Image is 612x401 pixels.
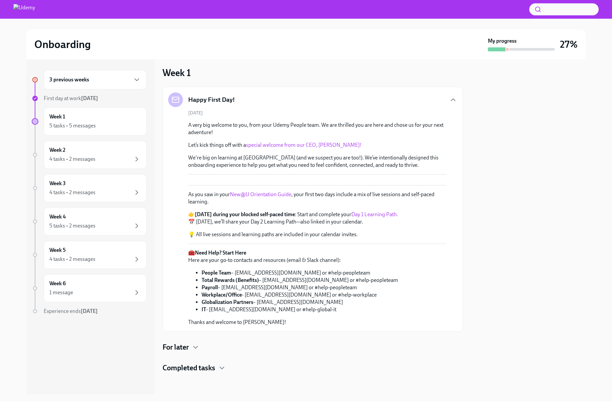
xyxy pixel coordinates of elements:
[32,274,146,302] a: Week 61 message
[32,107,146,135] a: Week 15 tasks • 5 messages
[202,299,253,305] strong: Globalization Partners
[81,95,98,101] strong: [DATE]
[488,37,517,45] strong: My progress
[34,38,91,51] h2: Onboarding
[32,241,146,269] a: Week 54 tasks • 2 messages
[202,270,231,276] strong: People Team
[44,70,146,89] div: 3 previous weeks
[49,122,96,129] div: 5 tasks • 5 messages
[49,280,66,287] h6: Week 6
[202,306,398,313] li: - [EMAIL_ADDRESS][DOMAIN_NAME] or #help-global-it
[32,174,146,202] a: Week 34 tasks • 2 messages
[49,155,95,163] div: 4 tasks • 2 messages
[49,247,66,254] h6: Week 5
[188,95,235,104] h5: Happy First Day!
[163,67,191,79] h3: Week 1
[49,222,95,230] div: 5 tasks • 2 messages
[188,121,446,136] p: A very big welcome to you, from your Udemy People team. We are thrilled you are here and chose us...
[351,211,398,218] a: Day 1 Learning Path.
[188,110,203,116] span: [DATE]
[49,213,66,221] h6: Week 4
[49,289,73,296] div: 1 message
[32,95,146,102] a: First day at work[DATE]
[202,284,398,291] li: – [EMAIL_ADDRESS][DOMAIN_NAME] or #help-peopleteam
[188,319,398,326] p: Thanks and welcome to [PERSON_NAME]!
[44,308,98,314] span: Experience ends
[202,277,398,284] li: – [EMAIL_ADDRESS][DOMAIN_NAME] or #help-peopleteam
[202,277,259,283] strong: Total Rewards (Benefits)
[188,231,446,238] p: 💡 All live sessions and learning paths are included in your calendar invites.
[202,299,398,306] li: – [EMAIL_ADDRESS][DOMAIN_NAME]
[163,342,463,352] div: For later
[188,141,446,149] p: Let’s kick things off with a
[202,306,206,313] strong: IT
[49,180,66,187] h6: Week 3
[81,308,98,314] strong: [DATE]
[230,191,291,197] a: New@U Orientation Guide
[13,4,35,15] img: Udemy
[49,146,65,154] h6: Week 2
[44,95,98,101] span: First day at work
[246,142,361,148] a: special welcome from our CEO, [PERSON_NAME]!
[188,249,398,264] p: 🧰 Here are your go-to contacts and resources (email & Slack channel):
[49,113,65,120] h6: Week 1
[163,342,189,352] h4: For later
[560,38,578,50] h3: 27%
[49,256,95,263] div: 4 tasks • 2 messages
[32,208,146,236] a: Week 45 tasks • 2 messages
[188,154,446,169] p: We're big on learning at [GEOGRAPHIC_DATA] (and we suspect you are too!). We’ve intentionally des...
[32,141,146,169] a: Week 24 tasks • 2 messages
[49,189,95,196] div: 4 tasks • 2 messages
[163,363,215,373] h4: Completed tasks
[195,250,246,256] strong: Need Help? Start Here
[188,211,446,226] p: 👉 : Start and complete your 📅 [DATE], we’ll share your Day 2 Learning Path—also linked in your ca...
[202,269,398,277] li: – [EMAIL_ADDRESS][DOMAIN_NAME] or #help-peopleteam
[163,363,463,373] div: Completed tasks
[202,291,398,299] li: - [EMAIL_ADDRESS][DOMAIN_NAME] or #help-workplace
[188,191,446,206] p: As you saw in your , your first two days include a mix of live sessions and self-paced learning.
[202,292,242,298] strong: Workplace/Office
[202,284,218,291] strong: Payroll
[49,76,89,83] h6: 3 previous weeks
[195,211,295,218] strong: [DATE] during your blocked self-paced time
